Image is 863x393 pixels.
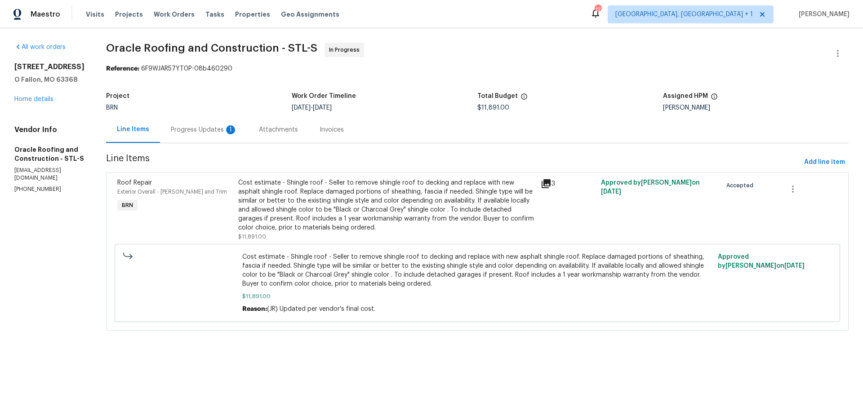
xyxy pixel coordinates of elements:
span: Accepted [726,181,757,190]
span: [PERSON_NAME] [795,10,850,19]
span: Line Items [106,154,801,171]
h5: Total Budget [477,93,518,99]
span: BRN [106,105,118,111]
span: Projects [115,10,143,19]
div: Invoices [320,125,344,134]
h5: Work Order Timeline [292,93,356,99]
span: The total cost of line items that have been proposed by Opendoor. This sum includes line items th... [520,93,528,105]
span: - [292,105,332,111]
span: Geo Assignments [281,10,339,19]
span: Exterior Overall - [PERSON_NAME] and Trim [117,189,227,194]
div: Attachments [259,125,298,134]
div: Progress Updates [171,125,237,134]
span: Approved by [PERSON_NAME] on [601,180,700,195]
a: All work orders [14,44,66,50]
span: $11,891.00 [238,234,266,239]
h5: O Fallon, MO 63368 [14,75,85,84]
span: Cost estimate - Shingle roof - Seller to remove shingle roof to decking and replace with new asph... [242,252,713,288]
h2: [STREET_ADDRESS] [14,62,85,71]
div: [PERSON_NAME] [663,105,849,111]
button: Add line item [801,154,849,171]
span: Work Orders [154,10,195,19]
span: Maestro [31,10,60,19]
span: BRN [118,201,137,210]
span: [DATE] [313,105,332,111]
div: Cost estimate - Shingle roof - Seller to remove shingle roof to decking and replace with new asph... [238,178,535,232]
p: [PHONE_NUMBER] [14,185,85,193]
span: The hpm assigned to this work order. [711,93,718,105]
div: 6F9WJAR57YT0P-08b460290 [106,64,849,73]
span: [DATE] [601,189,621,195]
span: Reason: [242,306,267,312]
span: [GEOGRAPHIC_DATA], [GEOGRAPHIC_DATA] + 1 [615,10,753,19]
span: Tasks [205,11,224,18]
span: Visits [86,10,104,19]
span: $11,891.00 [477,105,509,111]
p: [EMAIL_ADDRESS][DOMAIN_NAME] [14,167,85,182]
span: Approved by [PERSON_NAME] on [718,254,805,269]
b: Reference: [106,66,139,72]
div: Line Items [117,125,149,134]
span: Roof Repair [117,180,152,186]
span: (JR) Updated per vendor's final cost. [267,306,375,312]
span: In Progress [329,45,363,54]
h5: Project [106,93,129,99]
span: Add line item [804,157,845,168]
span: [DATE] [292,105,311,111]
span: [DATE] [784,263,805,269]
a: Home details [14,96,53,102]
div: 3 [541,178,596,189]
div: 17 [595,5,601,14]
h5: Assigned HPM [663,93,708,99]
span: $11,891.00 [242,292,713,301]
h4: Vendor Info [14,125,85,134]
span: Oracle Roofing and Construction - STL-S [106,43,317,53]
h5: Oracle Roofing and Construction - STL-S [14,145,85,163]
div: 1 [226,125,235,134]
span: Properties [235,10,270,19]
